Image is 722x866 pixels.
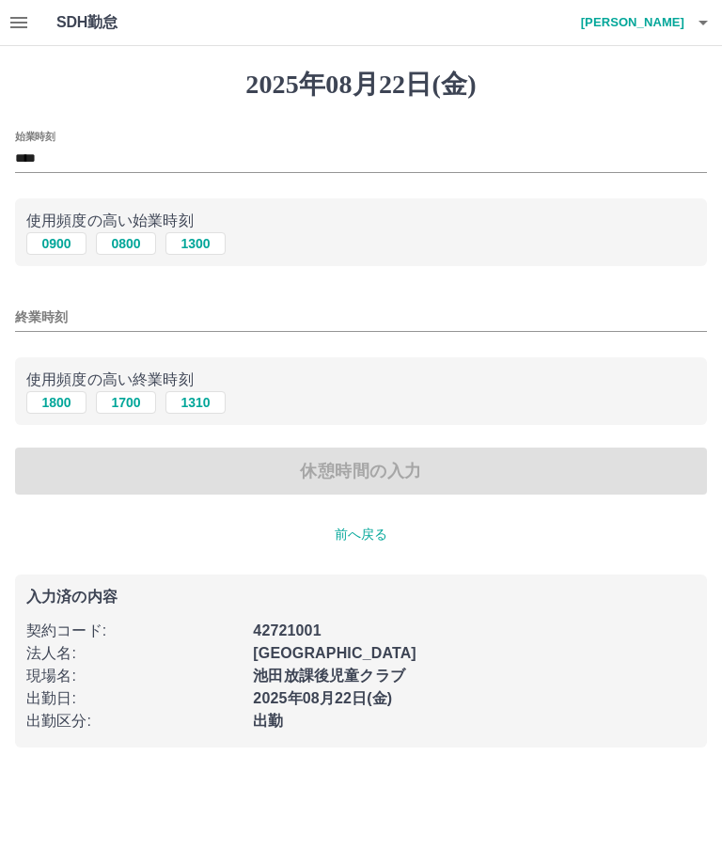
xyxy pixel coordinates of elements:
[15,69,707,101] h1: 2025年08月22日(金)
[26,710,242,732] p: 出勤区分 :
[26,369,696,391] p: 使用頻度の高い終業時刻
[26,620,242,642] p: 契約コード :
[253,622,321,638] b: 42721001
[165,391,226,414] button: 1310
[253,645,416,661] b: [GEOGRAPHIC_DATA]
[253,668,405,684] b: 池田放課後児童クラブ
[253,713,283,729] b: 出勤
[96,232,156,255] button: 0800
[26,391,86,414] button: 1800
[15,525,707,544] p: 前へ戻る
[96,391,156,414] button: 1700
[26,642,242,665] p: 法人名 :
[15,129,55,143] label: 始業時刻
[253,690,392,706] b: 2025年08月22日(金)
[26,665,242,687] p: 現場名 :
[26,232,86,255] button: 0900
[26,687,242,710] p: 出勤日 :
[26,590,696,605] p: 入力済の内容
[165,232,226,255] button: 1300
[26,210,696,232] p: 使用頻度の高い始業時刻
